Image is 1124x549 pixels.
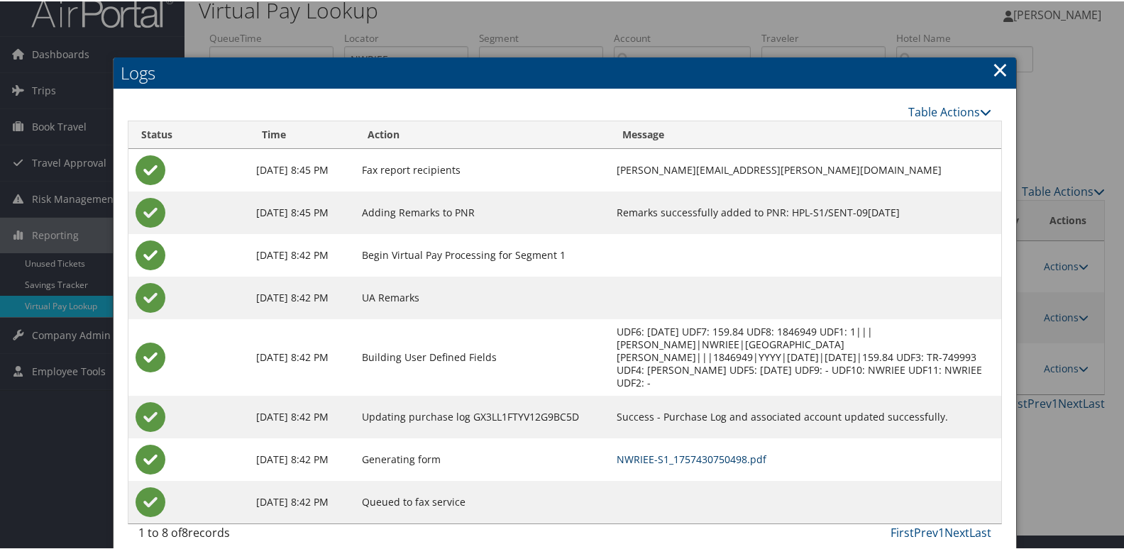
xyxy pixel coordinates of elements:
[908,103,991,118] a: Table Actions
[355,318,610,394] td: Building User Defined Fields
[355,479,610,522] td: Queued to fax service
[138,523,336,547] div: 1 to 8 of records
[249,394,355,437] td: [DATE] 8:42 PM
[355,394,610,437] td: Updating purchase log GX3LL1FTYV12G9BC5D
[617,451,766,465] a: NWRIEE-S1_1757430750498.pdf
[610,318,1001,394] td: UDF6: [DATE] UDF7: 159.84 UDF8: 1846949 UDF1: 1|||[PERSON_NAME]|NWRIEE|[GEOGRAPHIC_DATA][PERSON_N...
[914,523,938,539] a: Prev
[182,523,188,539] span: 8
[969,523,991,539] a: Last
[128,120,249,148] th: Status: activate to sort column ascending
[114,56,1016,87] h2: Logs
[610,394,1001,437] td: Success - Purchase Log and associated account updated successfully.
[610,120,1001,148] th: Message: activate to sort column ascending
[610,148,1001,190] td: [PERSON_NAME][EMAIL_ADDRESS][PERSON_NAME][DOMAIN_NAME]
[355,148,610,190] td: Fax report recipients
[355,233,610,275] td: Begin Virtual Pay Processing for Segment 1
[610,190,1001,233] td: Remarks successfully added to PNR: HPL-S1/SENT-09[DATE]
[249,275,355,318] td: [DATE] 8:42 PM
[355,437,610,479] td: Generating form
[249,148,355,190] td: [DATE] 8:45 PM
[249,318,355,394] td: [DATE] 8:42 PM
[355,190,610,233] td: Adding Remarks to PNR
[891,523,914,539] a: First
[249,479,355,522] td: [DATE] 8:42 PM
[249,120,355,148] th: Time: activate to sort column ascending
[249,190,355,233] td: [DATE] 8:45 PM
[992,54,1008,82] a: Close
[249,233,355,275] td: [DATE] 8:42 PM
[938,523,944,539] a: 1
[944,523,969,539] a: Next
[355,120,610,148] th: Action: activate to sort column ascending
[249,437,355,479] td: [DATE] 8:42 PM
[355,275,610,318] td: UA Remarks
